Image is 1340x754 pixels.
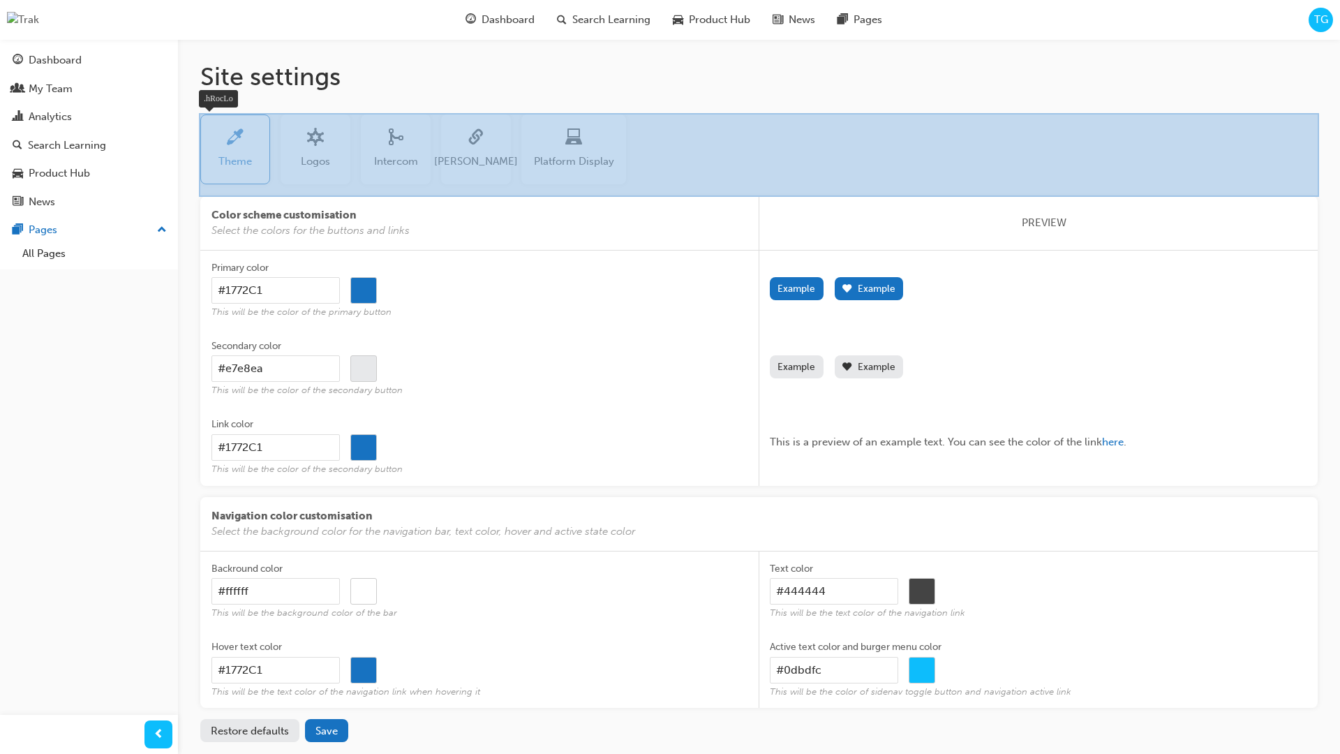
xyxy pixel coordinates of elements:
[315,725,338,737] span: Save
[211,417,253,431] div: Link color
[770,578,898,605] input: Text colorThis will be the text color of the navigation link
[211,277,340,304] input: Primary colorThis will be the color of the primary button
[211,657,340,683] input: Hover text colorThis will be the text color of the navigation link when hovering it
[13,224,23,237] span: pages-icon
[546,6,662,34] a: search-iconSearch Learning
[29,81,73,97] div: My Team
[200,61,1318,92] h1: Site settings
[211,464,748,475] span: This will be the color of the secondary button
[770,607,1306,619] span: This will be the text color of the navigation link
[1102,436,1124,448] span: here
[770,262,1306,278] span: Label
[211,686,748,698] span: This will be the text color of the navigation link when hovering it
[200,719,299,742] button: Restore defaults
[789,12,815,28] span: News
[6,45,172,217] button: DashboardMy TeamAnalyticsSearch LearningProduct HubNews
[761,6,826,34] a: news-iconNews
[6,47,172,73] a: Dashboard
[13,83,23,96] span: people-icon
[673,11,683,29] span: car-icon
[13,140,22,152] span: search-icon
[211,339,281,353] div: Secondary color
[211,207,737,223] span: Color scheme customisation
[13,54,23,67] span: guage-icon
[482,12,535,28] span: Dashboard
[28,138,106,154] div: Search Learning
[773,11,783,29] span: news-icon
[29,52,82,68] div: Dashboard
[689,12,750,28] span: Product Hub
[305,719,348,742] button: Save
[211,640,282,654] div: Hover text color
[211,607,748,619] span: This will be the background color of the bar
[29,109,72,125] div: Analytics
[154,726,164,744] span: prev-icon
[157,221,167,239] span: up-icon
[211,562,283,576] div: Backround color
[770,562,813,576] div: Text color
[770,640,941,654] div: Active text color and burger menu color
[454,6,546,34] a: guage-iconDashboard
[6,104,172,130] a: Analytics
[6,76,172,102] a: My Team
[29,222,57,238] div: Pages
[29,165,90,182] div: Product Hub
[13,111,23,124] span: chart-icon
[211,385,748,397] span: This will be the color of the secondary button
[6,161,172,186] a: Product Hub
[572,12,650,28] span: Search Learning
[211,306,748,318] span: This will be the color of the primary button
[211,223,737,239] span: Select the colors for the buttons and links
[826,6,893,34] a: pages-iconPages
[211,355,340,382] input: Secondary colorThis will be the color of the secondary button
[662,6,761,34] a: car-iconProduct Hub
[211,508,1306,524] span: Navigation color customisation
[29,194,55,210] div: News
[6,217,172,243] button: Pages
[770,657,898,683] input: Active text color and burger menu colorThis will be the color of sidenav toggle button and naviga...
[13,168,23,180] span: car-icon
[13,196,23,209] span: news-icon
[7,12,39,28] img: Trak
[854,12,882,28] span: Pages
[770,340,1306,356] span: Label
[211,524,1306,540] span: Select the background color for the navigation bar, text color, hover and active state color
[17,243,172,265] a: All Pages
[1309,8,1333,32] button: TG
[770,418,1306,434] span: Label
[211,434,340,461] input: Link colorThis will be the color of the secondary button
[211,261,269,275] div: Primary color
[1314,12,1328,28] span: TG
[211,578,340,605] input: Backround colorThis will be the background color of the bar
[770,436,1126,448] span: This is a preview of an example text. You can see the color of the link .
[770,686,1306,698] span: This will be the color of sidenav toggle button and navigation active link
[1022,215,1066,231] span: PREVIEW
[466,11,476,29] span: guage-icon
[837,11,848,29] span: pages-icon
[6,133,172,158] a: Search Learning
[557,11,567,29] span: search-icon
[6,189,172,215] a: News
